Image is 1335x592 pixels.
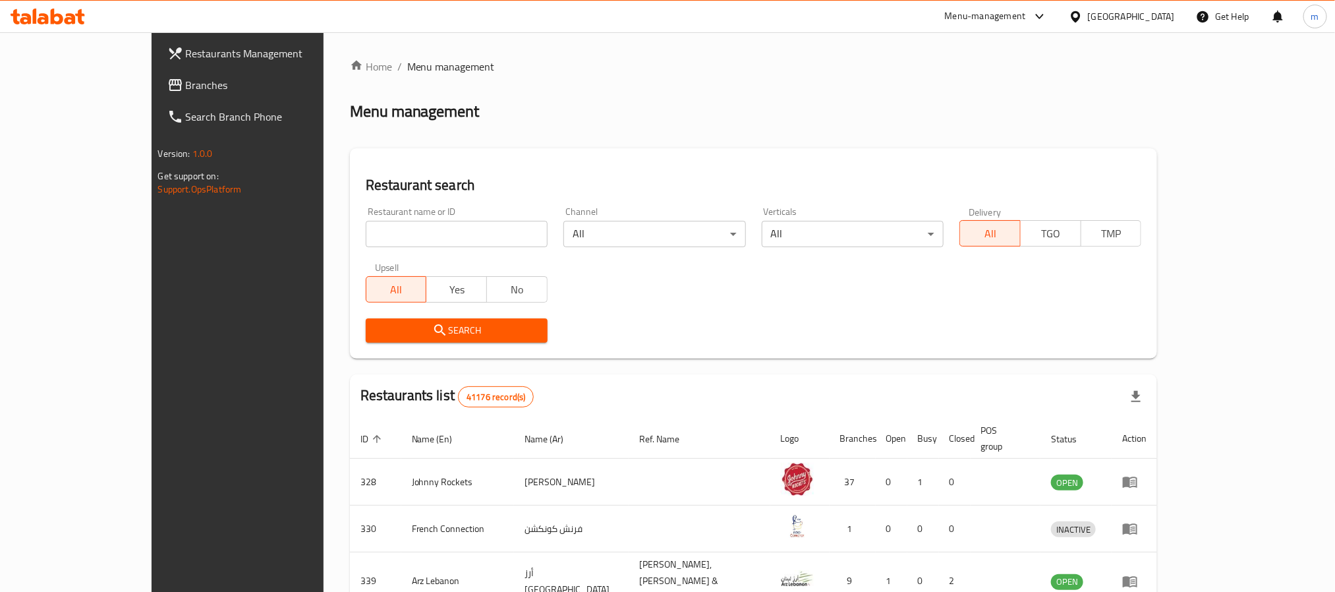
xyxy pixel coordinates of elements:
[939,459,971,506] td: 0
[157,101,374,133] a: Search Branch Phone
[158,181,242,198] a: Support.OpsPlatform
[939,506,971,552] td: 0
[770,419,830,459] th: Logo
[412,431,470,447] span: Name (En)
[192,145,213,162] span: 1.0.0
[366,318,548,343] button: Search
[1051,522,1096,537] span: INACTIVE
[1051,574,1083,589] span: OPEN
[1026,224,1076,243] span: TGO
[1088,9,1175,24] div: [GEOGRAPHIC_DATA]
[158,145,190,162] span: Version:
[401,506,515,552] td: French Connection
[907,419,939,459] th: Busy
[1051,475,1083,490] span: OPEN
[1051,431,1094,447] span: Status
[830,419,876,459] th: Branches
[186,109,364,125] span: Search Branch Phone
[1120,381,1152,413] div: Export file
[366,276,427,303] button: All
[907,506,939,552] td: 0
[830,506,876,552] td: 1
[459,391,533,403] span: 41176 record(s)
[876,459,907,506] td: 0
[158,167,219,185] span: Get support on:
[1081,220,1142,247] button: TMP
[1122,521,1147,537] div: Menu
[426,276,487,303] button: Yes
[563,221,745,247] div: All
[830,459,876,506] td: 37
[401,459,515,506] td: Johnny Rockets
[907,459,939,506] td: 1
[514,459,629,506] td: [PERSON_NAME]
[360,386,534,407] h2: Restaurants list
[376,322,537,339] span: Search
[350,506,401,552] td: 330
[781,510,814,543] img: French Connection
[939,419,971,459] th: Closed
[1020,220,1081,247] button: TGO
[781,463,814,496] img: Johnny Rockets
[1122,574,1147,589] div: Menu
[1087,224,1137,243] span: TMP
[1311,9,1319,24] span: m
[397,59,402,74] li: /
[525,431,581,447] span: Name (Ar)
[969,207,1002,216] label: Delivery
[486,276,548,303] button: No
[432,280,482,299] span: Yes
[762,221,944,247] div: All
[186,77,364,93] span: Branches
[876,419,907,459] th: Open
[965,224,1015,243] span: All
[407,59,495,74] span: Menu management
[492,280,542,299] span: No
[157,38,374,69] a: Restaurants Management
[1051,574,1083,590] div: OPEN
[876,506,907,552] td: 0
[350,59,1158,74] nav: breadcrumb
[350,459,401,506] td: 328
[375,263,399,272] label: Upsell
[350,101,480,122] h2: Menu management
[366,221,548,247] input: Search for restaurant name or ID..
[514,506,629,552] td: فرنش كونكشن
[945,9,1026,24] div: Menu-management
[1112,419,1157,459] th: Action
[157,69,374,101] a: Branches
[360,431,385,447] span: ID
[959,220,1021,247] button: All
[639,431,696,447] span: Ref. Name
[1051,521,1096,537] div: INACTIVE
[1122,474,1147,490] div: Menu
[372,280,422,299] span: All
[186,45,364,61] span: Restaurants Management
[366,175,1142,195] h2: Restaurant search
[458,386,534,407] div: Total records count
[981,423,1025,454] span: POS group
